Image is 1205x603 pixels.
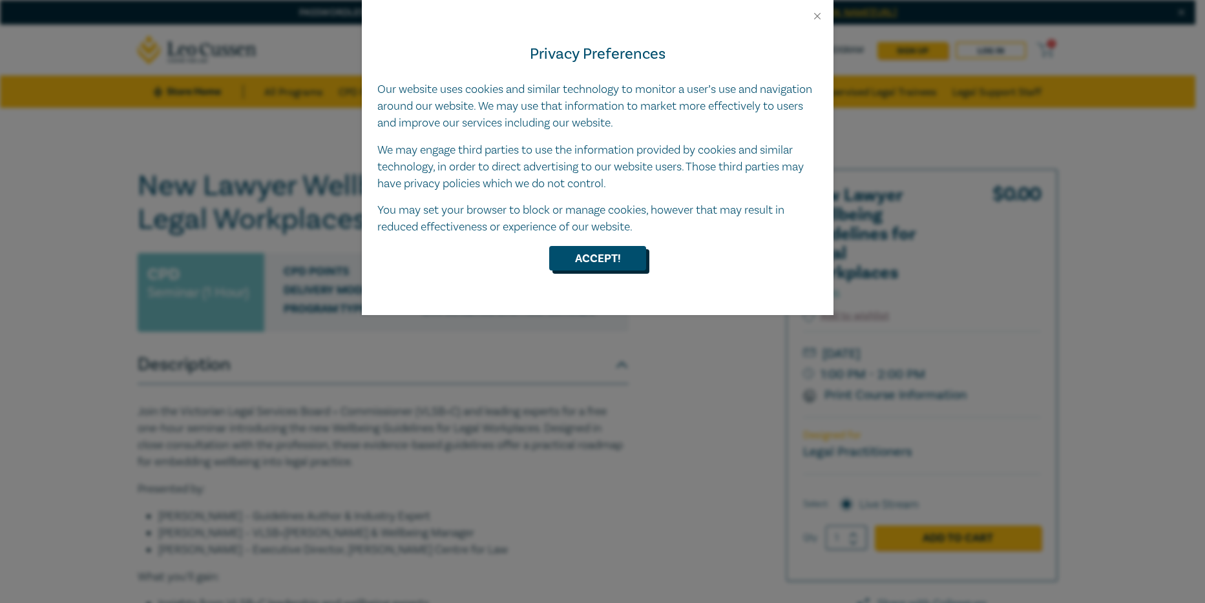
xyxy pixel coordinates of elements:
[377,81,818,132] p: Our website uses cookies and similar technology to monitor a user’s use and navigation around our...
[549,246,646,271] button: Accept!
[377,43,818,66] h4: Privacy Preferences
[377,202,818,236] p: You may set your browser to block or manage cookies, however that may result in reduced effective...
[377,142,818,192] p: We may engage third parties to use the information provided by cookies and similar technology, in...
[812,10,823,22] button: Close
